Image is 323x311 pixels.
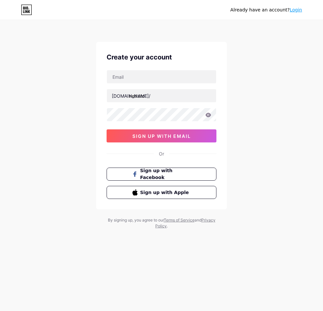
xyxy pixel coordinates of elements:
[140,189,191,196] span: Sign up with Apple
[140,167,191,181] span: Sign up with Facebook
[107,89,216,102] input: username
[132,133,191,139] span: sign up with email
[230,7,302,13] div: Already have an account?
[107,70,216,83] input: Email
[107,168,216,181] button: Sign up with Facebook
[112,92,150,99] div: [DOMAIN_NAME]/
[107,52,216,62] div: Create your account
[159,150,164,157] div: Or
[290,7,302,12] a: Login
[107,129,216,142] button: sign up with email
[106,217,217,229] div: By signing up, you agree to our and .
[107,186,216,199] button: Sign up with Apple
[164,218,195,222] a: Terms of Service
